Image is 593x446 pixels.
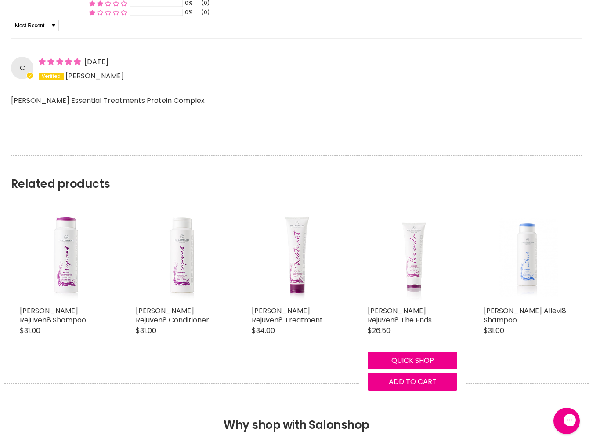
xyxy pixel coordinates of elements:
[39,57,83,67] span: 5 star review
[254,212,339,302] img: De Lorenzo Rejuven8 Treatment
[11,155,582,191] h2: Related products
[136,212,225,302] a: De Lorenzo Rejuven8 Conditioner
[252,306,323,325] a: [PERSON_NAME] Rejuven8 Treatment
[368,306,432,325] a: [PERSON_NAME] Rejuven8 The Ends
[484,325,504,336] span: $31.00
[499,212,558,302] img: De Lorenzo Instant Allevi8 Shampoo
[484,212,573,302] a: De Lorenzo Allevi8 Shampoo De Lorenzo Instant Allevi8 Shampoo
[138,212,223,302] img: De Lorenzo Rejuven8 Conditioner
[484,306,566,325] a: [PERSON_NAME] Allevi8 Shampoo
[11,20,59,31] select: Sort dropdown
[389,377,437,387] span: Add to cart
[11,95,582,118] p: [PERSON_NAME] Essential Treatments Protein Complex
[65,71,124,81] span: [PERSON_NAME]
[368,352,457,369] button: Quick shop
[252,325,275,336] span: $34.00
[20,306,86,325] a: [PERSON_NAME] Rejuven8 Shampoo
[136,306,209,325] a: [PERSON_NAME] Rejuven8 Conditioner
[4,383,589,445] h2: Why shop with Salonshop
[20,212,109,302] a: De Lorenzo Rejuven8 Shampoo
[368,212,457,302] a: De Lorenzo Rejuven8 The Ends
[368,325,391,336] span: $26.50
[370,212,455,302] img: De Lorenzo Rejuven8 The Ends
[11,57,33,79] div: C
[368,373,457,391] button: Add to cart
[22,212,107,302] img: De Lorenzo Rejuven8 Shampoo
[136,325,156,336] span: $31.00
[549,405,584,437] iframe: Gorgias live chat messenger
[252,212,341,302] a: De Lorenzo Rejuven8 Treatment
[84,57,108,67] span: [DATE]
[20,325,40,336] span: $31.00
